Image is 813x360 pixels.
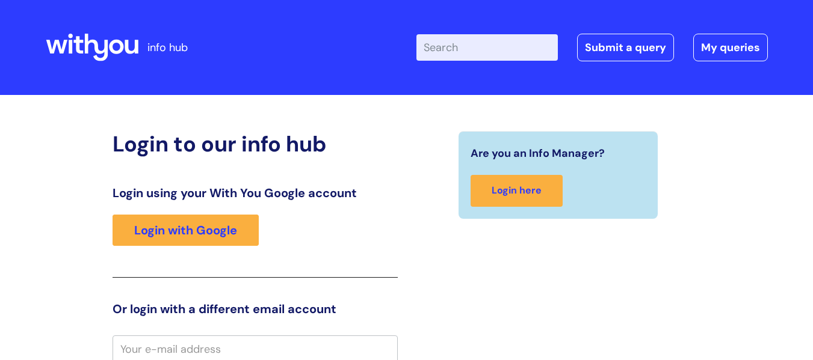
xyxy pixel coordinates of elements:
[577,34,674,61] a: Submit a query
[113,186,398,200] h3: Login using your With You Google account
[113,215,259,246] a: Login with Google
[471,144,605,163] span: Are you an Info Manager?
[113,302,398,316] h3: Or login with a different email account
[471,175,563,207] a: Login here
[416,34,558,61] input: Search
[147,38,188,57] p: info hub
[693,34,768,61] a: My queries
[113,131,398,157] h2: Login to our info hub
